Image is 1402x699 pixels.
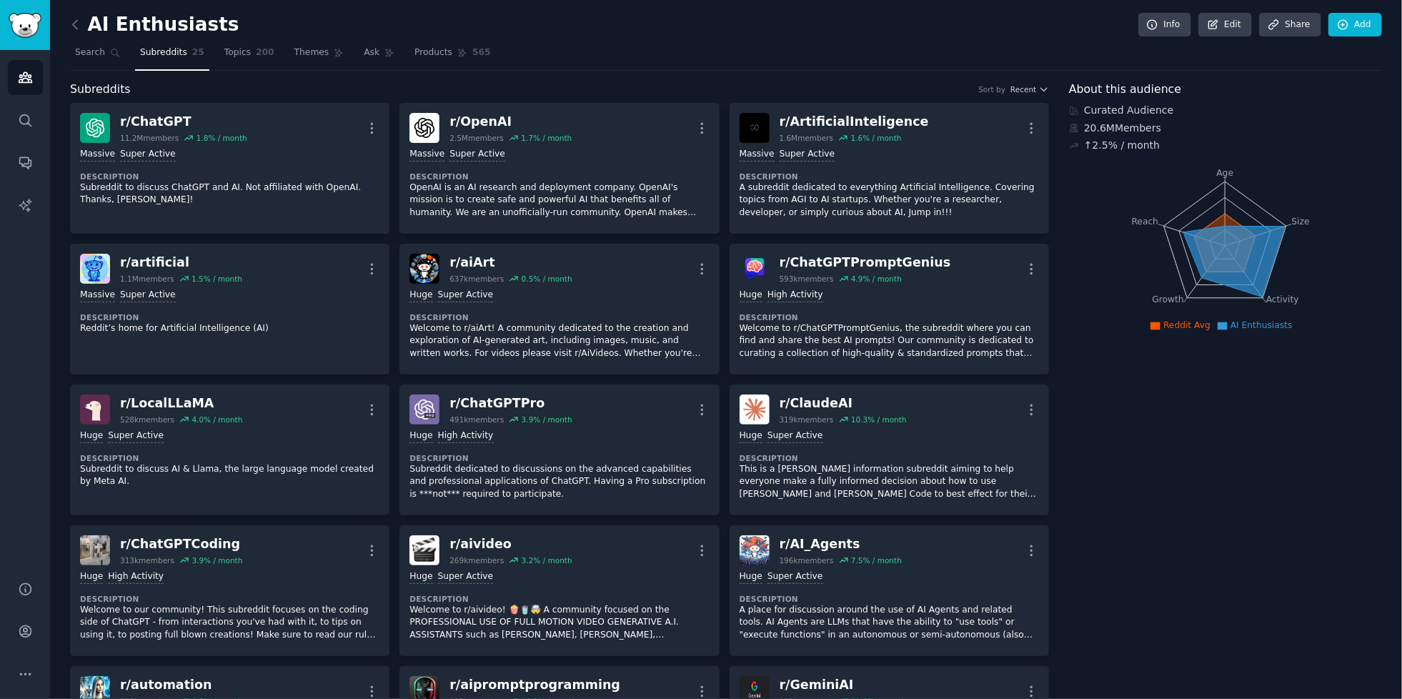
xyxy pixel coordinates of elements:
[80,113,110,143] img: ChatGPT
[224,46,251,59] span: Topics
[120,254,242,272] div: r/ artificial
[409,172,709,182] dt: Description
[780,415,834,425] div: 319k members
[740,463,1039,501] p: This is a [PERSON_NAME] information subreddit aiming to help everyone make a fully informed decis...
[409,254,439,284] img: aiArt
[120,113,247,131] div: r/ ChatGPT
[780,133,834,143] div: 1.6M members
[80,289,115,302] div: Massive
[120,535,242,553] div: r/ ChatGPTCoding
[449,113,572,131] div: r/ OpenAI
[192,555,242,565] div: 3.9 % / month
[414,46,452,59] span: Products
[409,594,709,604] dt: Description
[409,312,709,322] dt: Description
[730,385,1049,515] a: ClaudeAIr/ClaudeAI319kmembers10.3% / monthHugeSuper ActiveDescriptionThis is a [PERSON_NAME] info...
[740,535,770,565] img: AI_Agents
[70,103,389,234] a: ChatGPTr/ChatGPT11.2Mmembers1.8% / monthMassiveSuper ActiveDescriptionSubreddit to discuss ChatGP...
[851,415,907,425] div: 10.3 % / month
[438,570,494,584] div: Super Active
[1069,103,1382,118] div: Curated Audience
[1084,138,1160,153] div: ↑ 2.5 % / month
[80,148,115,162] div: Massive
[409,289,432,302] div: Huge
[767,430,823,443] div: Super Active
[409,535,439,565] img: aivideo
[740,113,770,143] img: ArtificialInteligence
[767,289,823,302] div: High Activity
[740,322,1039,360] p: Welcome to r/ChatGPTPromptGenius, the subreddit where you can find and share the best AI prompts!...
[135,41,209,71] a: Subreddits25
[80,594,379,604] dt: Description
[780,395,907,412] div: r/ ClaudeAI
[740,453,1039,463] dt: Description
[80,312,379,322] dt: Description
[522,555,572,565] div: 3.2 % / month
[70,244,389,375] a: artificialr/artificial1.1Mmembers1.5% / monthMassiveSuper ActiveDescriptionReddit’s home for Arti...
[1259,13,1321,37] a: Share
[740,254,770,284] img: ChatGPTPromptGenius
[409,463,709,501] p: Subreddit dedicated to discussions on the advanced capabilities and professional applications of ...
[740,395,770,425] img: ClaudeAI
[409,41,495,71] a: Products565
[740,182,1039,219] p: A subreddit dedicated to everything Artificial Intelligence. Covering topics from AGI to AI start...
[70,14,239,36] h2: AI Enthusiasts
[1069,121,1382,136] div: 20.6M Members
[740,172,1039,182] dt: Description
[1153,294,1184,304] tspan: Growth
[780,676,907,694] div: r/ GeminiAI
[80,254,110,284] img: artificial
[851,133,902,143] div: 1.6 % / month
[449,555,504,565] div: 269k members
[780,148,835,162] div: Super Active
[472,46,491,59] span: 565
[522,415,572,425] div: 3.9 % / month
[192,274,242,284] div: 1.5 % / month
[1010,84,1049,94] button: Recent
[521,133,572,143] div: 1.7 % / month
[409,604,709,642] p: Welcome to r/aivideo! 🍿🥤🤯 A community focused on the PROFESSIONAL USE OF FULL MOTION VIDEO GENERA...
[120,133,179,143] div: 11.2M members
[9,13,41,38] img: GummySearch logo
[409,182,709,219] p: OpenAI is an AI research and deployment company. OpenAI's mission is to create safe and powerful ...
[80,570,103,584] div: Huge
[449,274,504,284] div: 637k members
[780,555,834,565] div: 196k members
[780,254,951,272] div: r/ ChatGPTPromptGenius
[449,395,572,412] div: r/ ChatGPTPro
[740,570,762,584] div: Huge
[120,676,242,694] div: r/ automation
[449,148,505,162] div: Super Active
[359,41,399,71] a: Ask
[80,395,110,425] img: LocalLLaMA
[80,453,379,463] dt: Description
[197,133,247,143] div: 1.8 % / month
[120,555,174,565] div: 313k members
[851,555,902,565] div: 7.5 % / month
[1163,320,1210,330] span: Reddit Avg
[80,172,379,182] dt: Description
[120,289,176,302] div: Super Active
[780,274,834,284] div: 593k members
[80,535,110,565] img: ChatGPTCoding
[70,81,131,99] span: Subreddits
[740,430,762,443] div: Huge
[851,274,902,284] div: 4.9 % / month
[80,604,379,642] p: Welcome to our community! This subreddit focuses on the coding side of ChatGPT - from interaction...
[120,148,176,162] div: Super Active
[256,46,274,59] span: 200
[780,535,902,553] div: r/ AI_Agents
[192,415,242,425] div: 4.0 % / month
[192,46,204,59] span: 25
[70,525,389,656] a: ChatGPTCodingr/ChatGPTCoding313kmembers3.9% / monthHugeHigh ActivityDescriptionWelcome to our com...
[1069,81,1181,99] span: About this audience
[80,322,379,335] p: Reddit’s home for Artificial Intelligence (AI)
[120,395,242,412] div: r/ LocalLLaMA
[438,289,494,302] div: Super Active
[438,430,494,443] div: High Activity
[219,41,279,71] a: Topics200
[1010,84,1036,94] span: Recent
[120,274,174,284] div: 1.1M members
[449,415,504,425] div: 491k members
[1138,13,1191,37] a: Info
